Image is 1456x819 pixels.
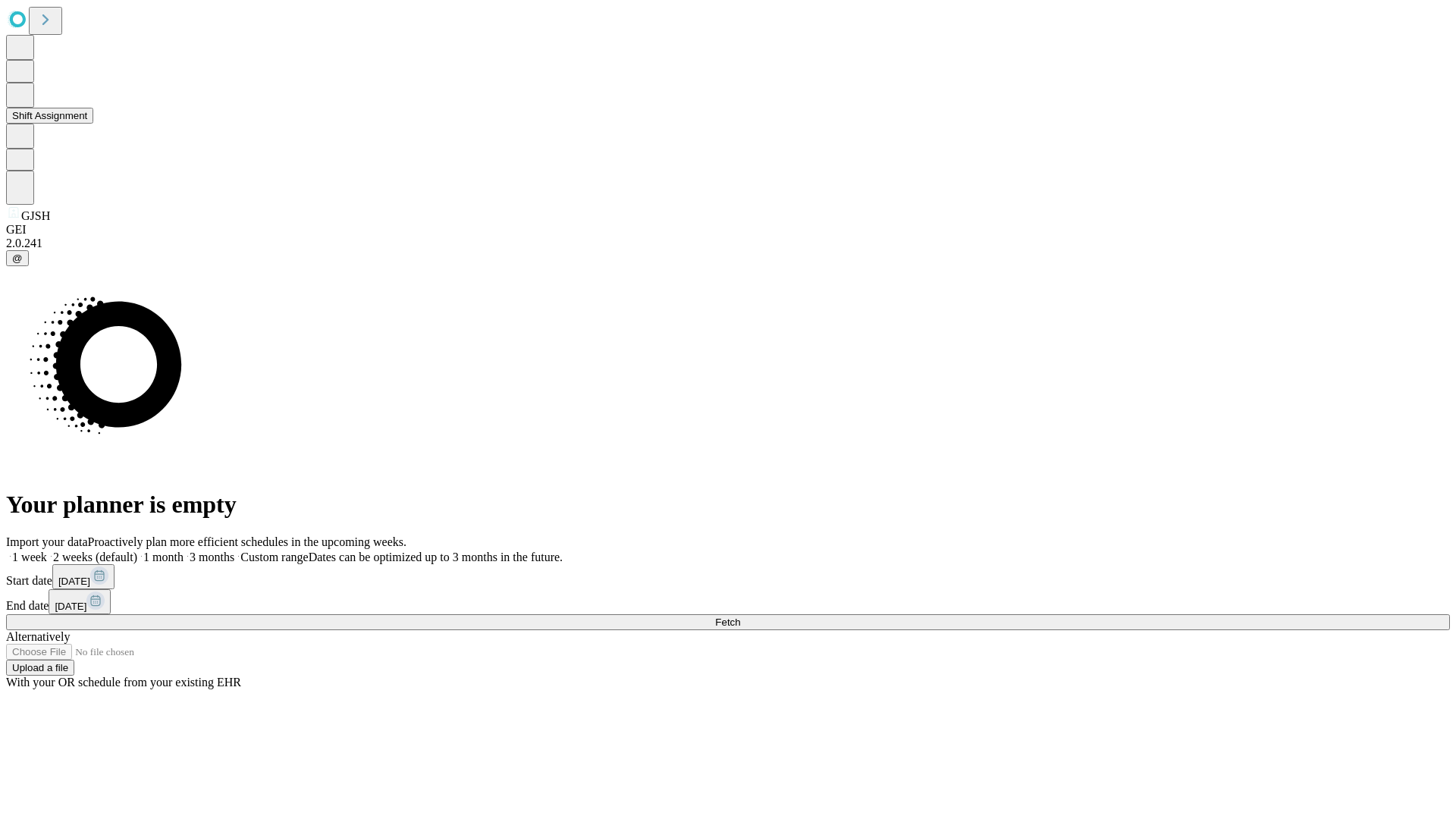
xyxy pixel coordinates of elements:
[6,237,1450,250] div: 2.0.241
[143,551,184,563] span: 1 month
[6,564,1450,589] div: Start date
[715,617,740,628] span: Fetch
[6,660,74,676] button: Upload a file
[12,551,47,563] span: 1 week
[12,253,23,264] span: @
[6,676,241,689] span: With your OR schedule from your existing EHR
[240,551,308,563] span: Custom range
[6,108,93,124] button: Shift Assignment
[6,630,70,643] span: Alternatively
[55,601,86,612] span: [DATE]
[88,535,406,548] span: Proactively plan more efficient schedules in the upcoming weeks.
[49,589,111,614] button: [DATE]
[52,564,115,589] button: [DATE]
[6,535,88,548] span: Import your data
[6,250,29,266] button: @
[6,614,1450,630] button: Fetch
[6,223,1450,237] div: GEI
[58,576,90,587] span: [DATE]
[6,589,1450,614] div: End date
[6,491,1450,519] h1: Your planner is empty
[21,209,50,222] span: GJSH
[53,551,137,563] span: 2 weeks (default)
[309,551,563,563] span: Dates can be optimized up to 3 months in the future.
[190,551,234,563] span: 3 months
